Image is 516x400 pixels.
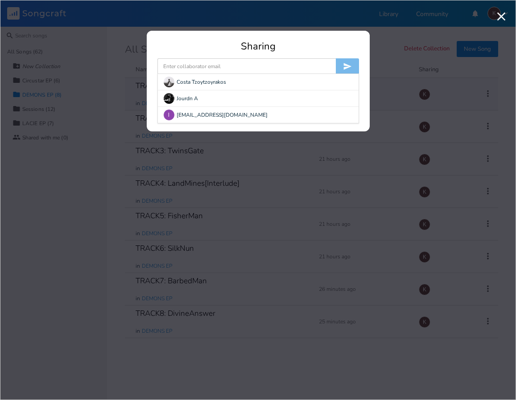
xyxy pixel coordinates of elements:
div: [EMAIL_ADDRESS][DOMAIN_NAME] [158,107,359,123]
div: isaiahjcabral [163,109,175,121]
div: Costa Tzoytzoyrakos [158,74,359,90]
button: Invite [336,58,359,74]
img: Costa Tzoytzoyrakos [163,76,175,88]
div: Sharing [157,41,359,51]
div: Jourdn A [158,90,359,106]
img: Jourdn A [163,93,175,104]
input: Enter collaborator email [157,58,336,74]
